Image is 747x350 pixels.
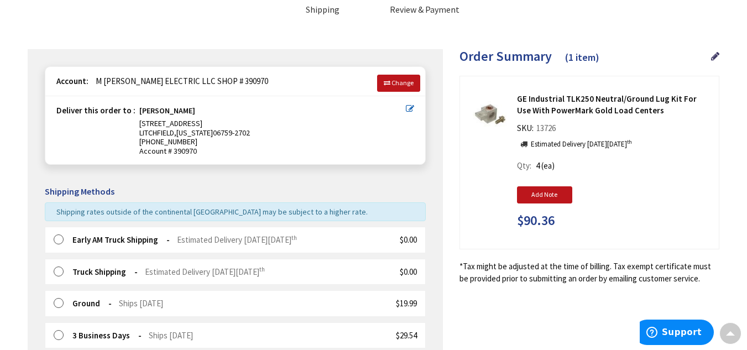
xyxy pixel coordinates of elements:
[45,187,426,197] h5: Shipping Methods
[139,147,406,156] span: Account # 390970
[139,128,176,138] span: LITCHFIELD,
[517,213,555,228] span: $90.36
[565,51,599,64] span: (1 item)
[291,234,297,242] sup: th
[459,48,552,65] span: Order Summary
[72,234,170,245] strong: Early AM Truck Shipping
[400,267,417,277] span: $0.00
[534,123,558,133] span: 13726
[72,298,112,309] strong: Ground
[177,234,297,245] span: Estimated Delivery [DATE][DATE]
[541,160,555,171] span: (ea)
[627,138,632,145] sup: th
[119,298,163,309] span: Ships [DATE]
[536,160,540,171] span: 4
[72,330,142,341] strong: 3 Business Days
[90,76,268,86] span: M [PERSON_NAME] ELECTRIC LLC SHOP # 390970
[56,105,135,116] strong: Deliver this order to :
[259,265,265,273] sup: th
[139,118,202,128] span: [STREET_ADDRESS]
[396,298,417,309] span: $19.99
[72,267,138,277] strong: Truck Shipping
[459,260,719,284] : *Tax might be adjusted at the time of billing. Tax exempt certificate must be provided prior to s...
[640,320,714,347] iframe: Opens a widget where you can find more information
[56,207,368,217] span: Shipping rates outside of the continental [GEOGRAPHIC_DATA] may be subject to a higher rate.
[139,137,197,147] span: [PHONE_NUMBER]
[396,330,417,341] span: $29.54
[56,76,88,86] strong: Account:
[473,97,507,132] img: GE Industrial TLK250 Neutral/Ground Lug Kit For Use With PowerMark Gold Load Centers
[139,106,195,119] strong: [PERSON_NAME]
[149,330,193,341] span: Ships [DATE]
[377,75,420,91] a: Change
[176,128,213,138] span: [US_STATE]
[391,79,414,87] span: Change
[213,128,250,138] span: 06759-2702
[517,93,711,117] strong: GE Industrial TLK250 Neutral/Ground Lug Kit For Use With PowerMark Gold Load Centers
[531,139,632,150] p: Estimated Delivery [DATE][DATE]
[145,267,265,277] span: Estimated Delivery [DATE][DATE]
[517,122,558,138] div: SKU:
[517,160,530,171] span: Qty
[400,234,417,245] span: $0.00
